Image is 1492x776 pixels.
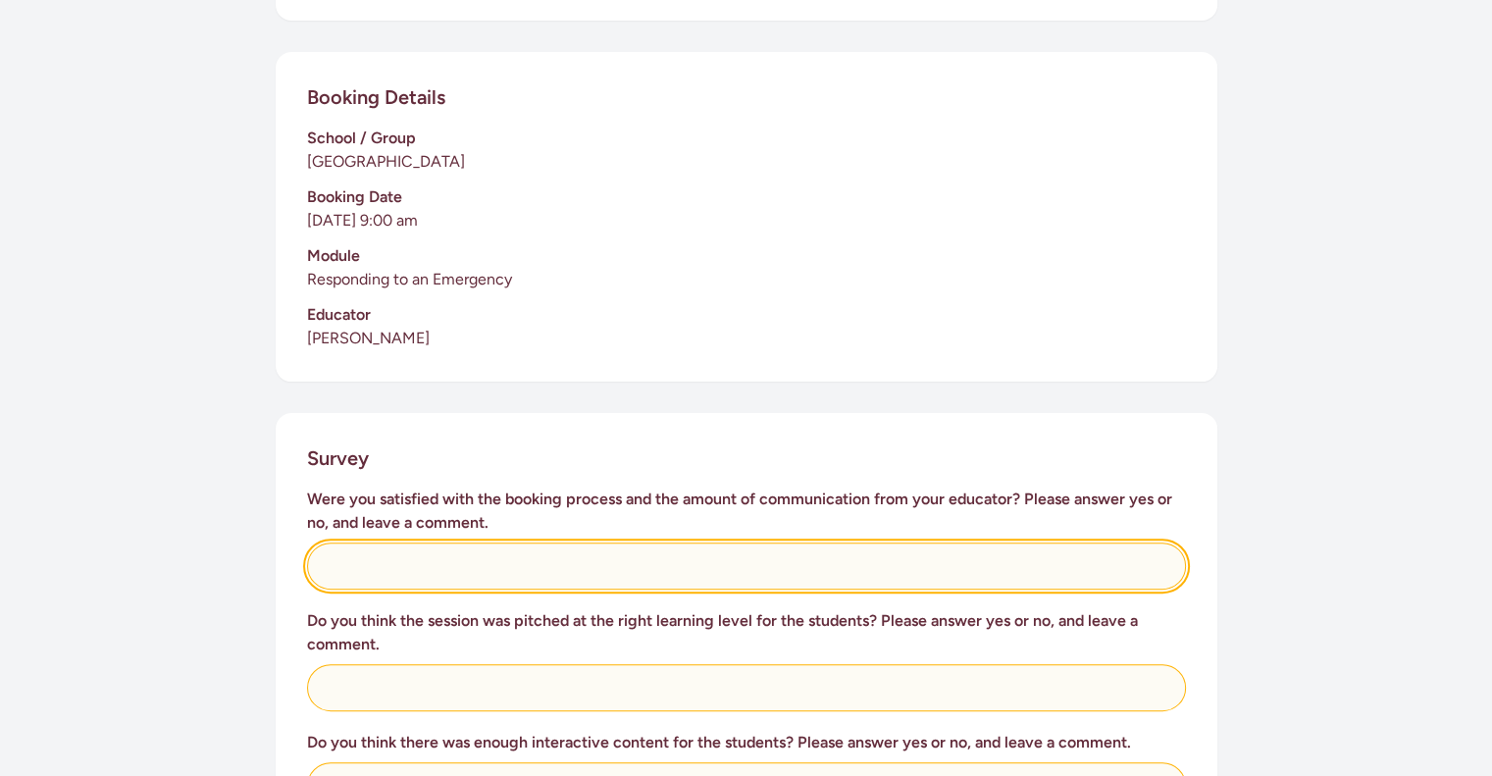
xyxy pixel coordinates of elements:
[307,150,1186,174] p: [GEOGRAPHIC_DATA]
[307,444,369,472] h2: Survey
[307,209,1186,233] p: [DATE] 9:00 am
[307,83,445,111] h2: Booking Details
[307,327,1186,350] p: [PERSON_NAME]
[307,268,1186,291] p: Responding to an Emergency
[307,127,1186,150] h3: School / Group
[307,731,1186,754] h3: Do you think there was enough interactive content for the students? Please answer yes or no, and ...
[307,244,1186,268] h3: Module
[307,303,1186,327] h3: Educator
[307,609,1186,656] h3: Do you think the session was pitched at the right learning level for the students? Please answer ...
[307,488,1186,535] h3: Were you satisfied with the booking process and the amount of communication from your educator? P...
[307,185,1186,209] h3: Booking Date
